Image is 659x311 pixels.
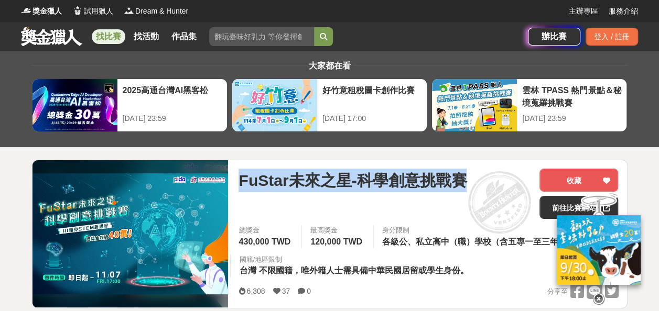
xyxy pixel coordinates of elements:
[306,61,353,70] span: 大家都在看
[123,84,222,108] div: 2025高通台灣AI黑客松
[310,225,365,236] span: 最高獎金
[539,169,618,192] button: 收藏
[239,169,467,192] span: FuStar未來之星-科學創意挑戰賽
[32,79,228,132] a: 2025高通台灣AI黑客松[DATE] 23:59
[84,6,113,17] span: 試用獵人
[72,5,83,16] img: Logo
[609,6,638,17] a: 服務介紹
[239,225,293,236] span: 總獎金
[239,254,471,265] div: 國籍/地區限制
[282,287,290,295] span: 37
[431,79,627,132] a: 雲林 TPASS 熱門景點＆秘境蒐羅挑戰賽[DATE] 23:59
[322,84,422,108] div: 好竹意租稅圖卡創作比賽
[129,29,163,44] a: 找活動
[92,29,125,44] a: 找比賽
[310,237,362,246] span: 120,000 TWD
[307,287,311,295] span: 0
[528,28,580,46] a: 辦比賽
[209,27,314,46] input: 翻玩臺味好乳力 等你發揮創意！
[322,113,422,124] div: [DATE] 17:00
[522,84,621,108] div: 雲林 TPASS 熱門景點＆秘境蒐羅挑戰賽
[569,6,598,17] a: 主辦專區
[522,113,621,124] div: [DATE] 23:59
[124,5,134,16] img: Logo
[239,237,290,246] span: 430,000 TWD
[557,215,641,285] img: c171a689-fb2c-43c6-a33c-e56b1f4b2190.jpg
[123,113,222,124] div: [DATE] 23:59
[382,237,592,246] span: 各級公、私立高中（職）學校（含五專一至三年級）學生
[246,287,265,295] span: 6,308
[382,225,595,236] div: 身分限制
[586,28,638,46] div: 登入 / 註冊
[232,79,427,132] a: 好竹意租稅圖卡創作比賽[DATE] 17:00
[21,6,62,17] a: Logo獎金獵人
[72,6,113,17] a: Logo試用獵人
[124,6,188,17] a: LogoDream & Hunter
[239,266,256,275] span: 台灣
[135,6,188,17] span: Dream & Hunter
[21,5,31,16] img: Logo
[33,6,62,17] span: 獎金獵人
[167,29,201,44] a: 作品集
[258,266,468,275] span: 不限國籍，唯外籍人士需具備中華民國居留或學生身份。
[33,173,229,294] img: Cover Image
